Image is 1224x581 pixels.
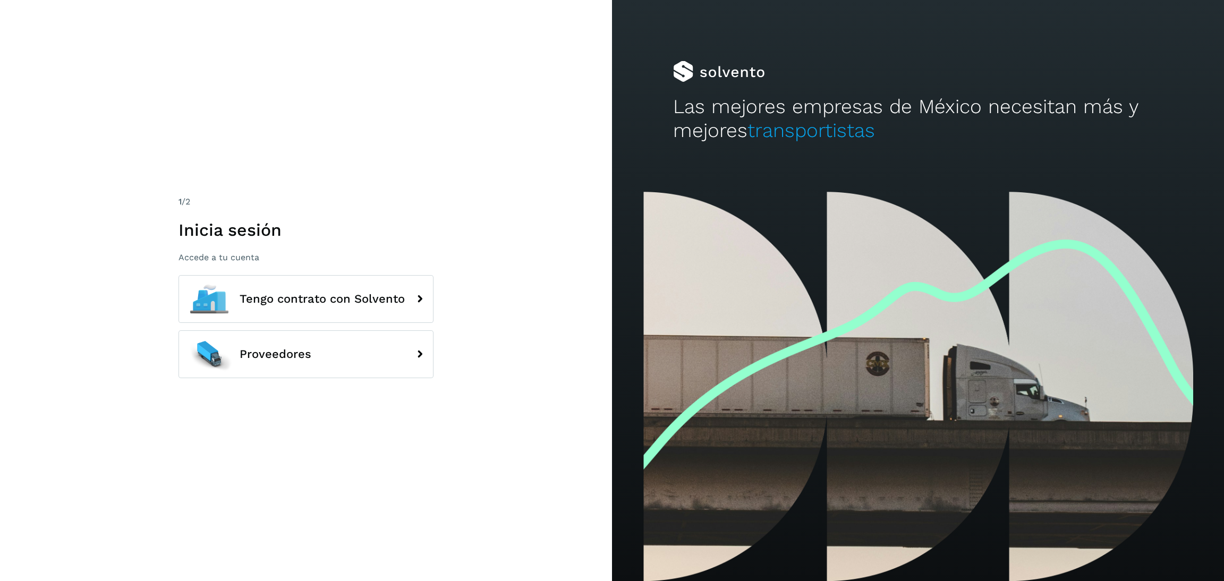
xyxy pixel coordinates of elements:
[178,195,433,208] div: /2
[178,196,182,207] span: 1
[747,119,875,142] span: transportistas
[178,275,433,323] button: Tengo contrato con Solvento
[673,95,1163,142] h2: Las mejores empresas de México necesitan más y mejores
[240,348,311,361] span: Proveedores
[178,252,433,262] p: Accede a tu cuenta
[178,330,433,378] button: Proveedores
[178,220,433,240] h1: Inicia sesión
[240,293,405,305] span: Tengo contrato con Solvento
